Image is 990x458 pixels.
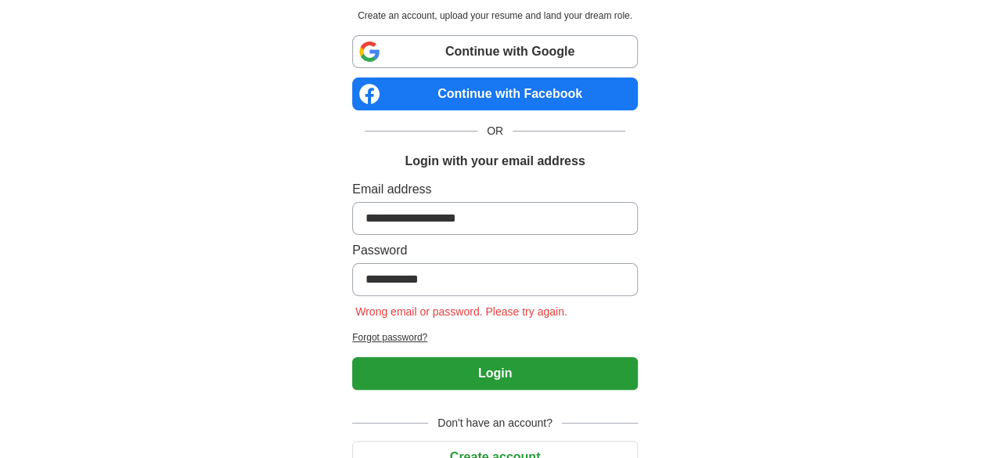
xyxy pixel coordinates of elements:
label: Password [352,241,638,260]
h1: Login with your email address [405,152,585,171]
a: Forgot password? [352,330,638,344]
label: Email address [352,180,638,199]
button: Login [352,357,638,390]
span: Don't have an account? [428,415,562,431]
span: Wrong email or password. Please try again. [352,305,571,318]
p: Create an account, upload your resume and land your dream role. [355,9,635,23]
a: Continue with Facebook [352,78,638,110]
a: Continue with Google [352,35,638,68]
span: OR [477,123,513,139]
